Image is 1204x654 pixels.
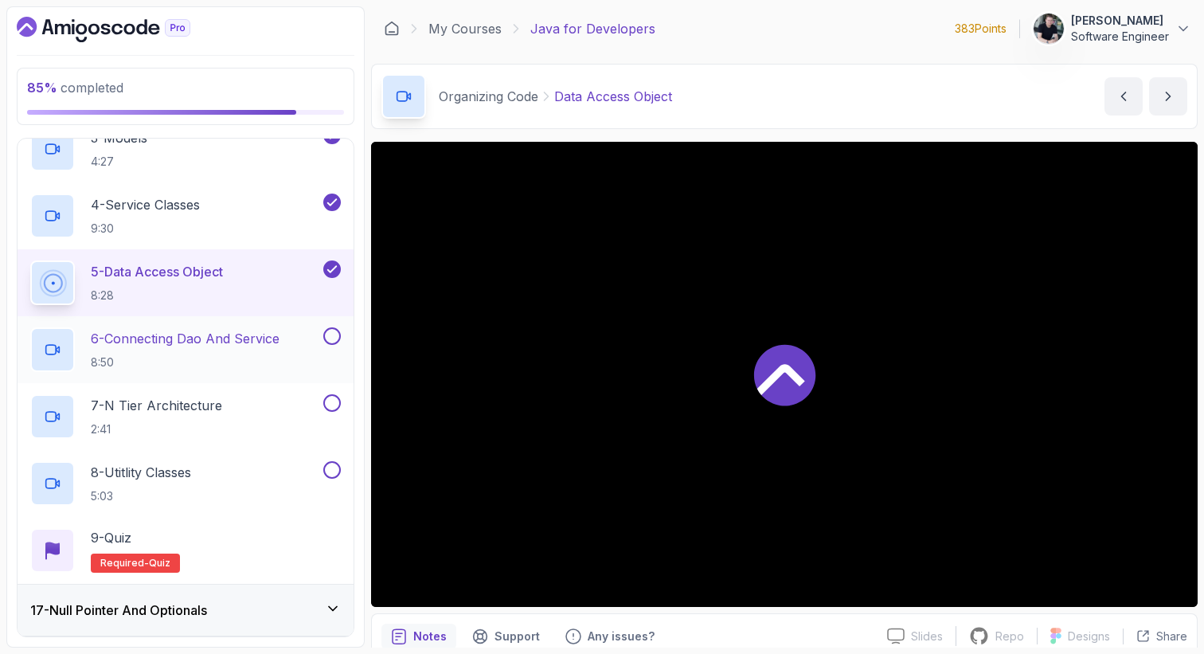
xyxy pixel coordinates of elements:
span: 85 % [27,80,57,96]
button: Support button [463,624,549,649]
button: 5-Data Access Object8:28 [30,260,341,305]
button: 17-Null Pointer And Optionals [18,585,354,636]
button: Feedback button [556,624,664,649]
p: 9:30 [91,221,200,237]
p: Data Access Object [554,87,672,106]
span: completed [27,80,123,96]
span: Required- [100,557,149,570]
p: Repo [995,629,1024,644]
button: next content [1149,77,1187,116]
p: 4:27 [91,154,147,170]
button: previous content [1104,77,1143,116]
h3: 17 - Null Pointer And Optionals [30,601,207,620]
p: Any issues? [588,629,655,644]
a: My Courses [428,19,502,38]
button: 8-Utitlity Classes5:03 [30,461,341,506]
p: Share [1156,629,1187,644]
button: 4-Service Classes9:30 [30,194,341,238]
p: 6 - Connecting Dao And Service [91,329,279,348]
button: 9-QuizRequired-quiz [30,528,341,573]
img: user profile image [1034,14,1064,44]
p: Designs [1068,629,1110,644]
p: [PERSON_NAME] [1071,13,1169,29]
a: Dashboard [17,17,227,42]
p: 5:03 [91,488,191,504]
p: Support [494,629,540,644]
button: 6-Connecting Dao And Service8:50 [30,327,341,372]
p: Java for Developers [530,19,655,38]
p: Notes [413,629,447,644]
p: 9 - Quiz [91,528,131,547]
p: 8:50 [91,354,279,370]
p: 7 - N Tier Architecture [91,396,222,415]
a: Dashboard [384,21,400,37]
span: quiz [149,557,170,570]
p: 383 Points [955,21,1007,37]
p: 8:28 [91,288,223,304]
button: 7-N Tier Architecture2:41 [30,394,341,439]
p: Organizing Code [439,87,538,106]
p: 8 - Utitlity Classes [91,463,191,482]
button: notes button [381,624,456,649]
p: 2:41 [91,421,222,437]
p: Software Engineer [1071,29,1169,45]
button: Share [1123,629,1187,644]
p: 4 - Service Classes [91,195,200,214]
p: Slides [911,629,943,644]
p: 5 - Data Access Object [91,262,223,281]
button: user profile image[PERSON_NAME]Software Engineer [1033,13,1191,45]
button: 3-Models4:27 [30,127,341,171]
